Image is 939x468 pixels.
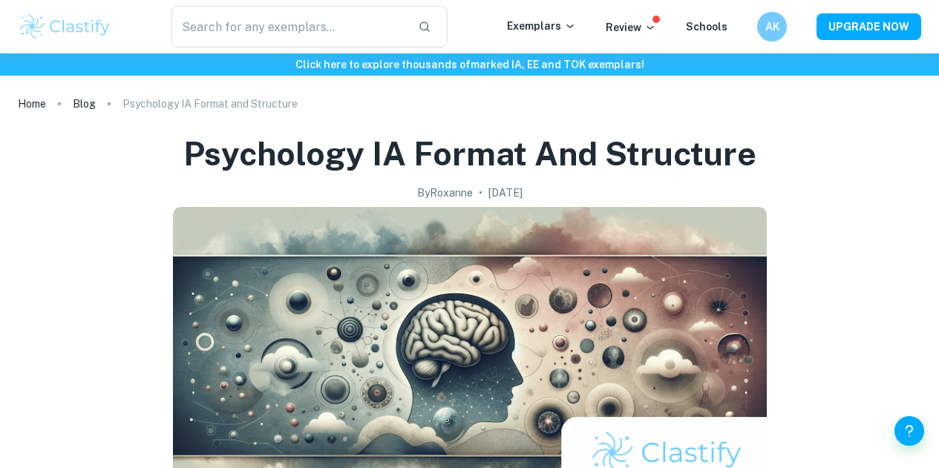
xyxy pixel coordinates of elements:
a: Home [18,93,46,114]
a: Blog [73,93,96,114]
img: Clastify logo [18,12,112,42]
h6: Click here to explore thousands of marked IA, EE and TOK exemplars ! [3,56,936,73]
p: Exemplars [507,18,576,34]
p: • [479,185,482,201]
button: Help and Feedback [894,416,924,446]
button: UPGRADE NOW [817,13,921,40]
h2: By Roxanne [417,185,473,201]
p: Review [606,19,656,36]
input: Search for any exemplars... [171,6,406,47]
p: Psychology IA Format and Structure [122,96,298,112]
h6: AK [764,19,781,35]
a: Schools [686,21,727,33]
h1: Psychology IA Format and Structure [183,132,756,176]
h2: [DATE] [488,185,523,201]
button: AK [757,12,787,42]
